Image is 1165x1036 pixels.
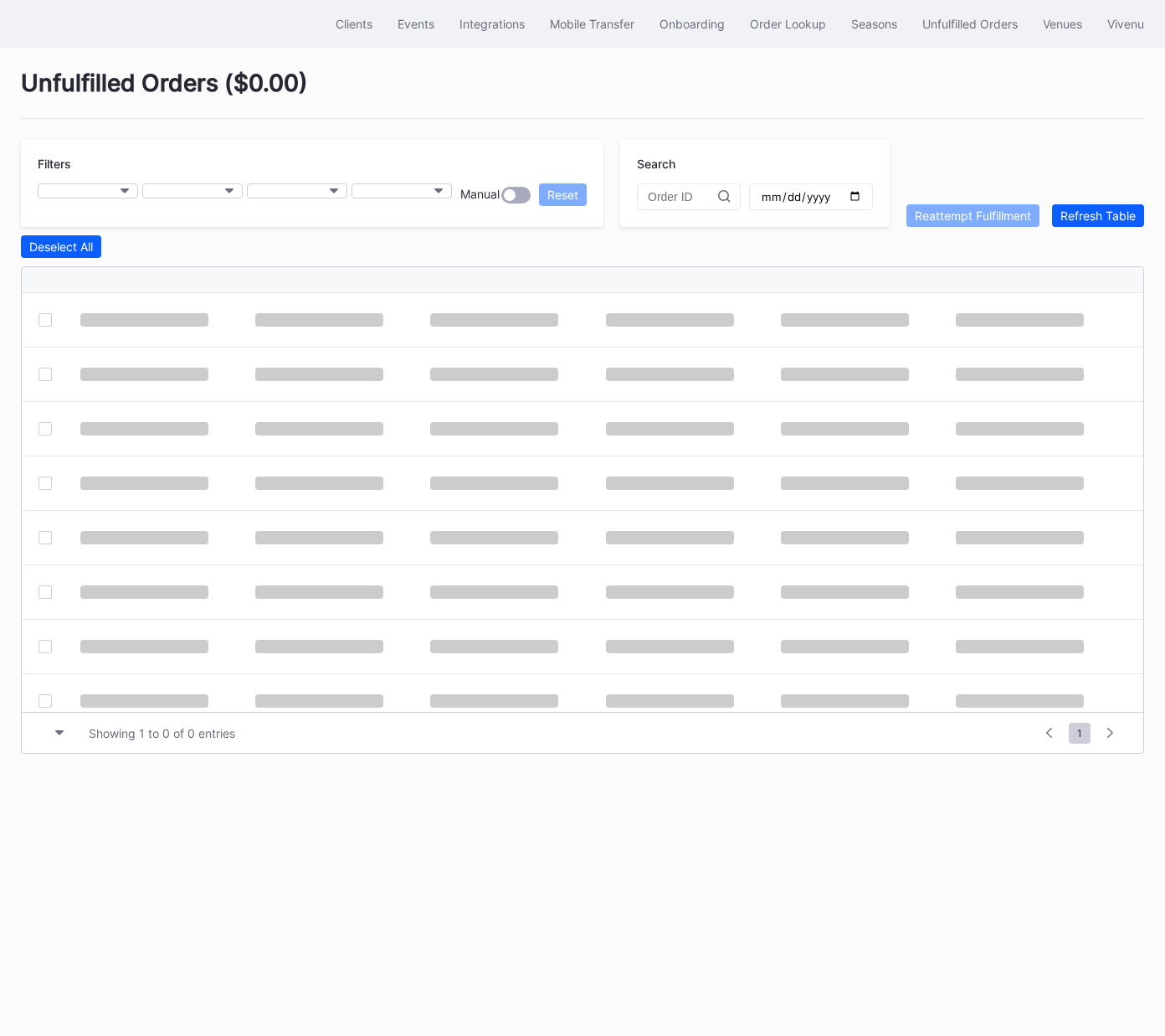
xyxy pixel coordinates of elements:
div: Seasons [851,17,897,31]
div: Mobile Transfer [550,17,634,31]
button: Mobile Transfer [537,8,647,39]
button: Unfulfilled Orders [910,8,1030,39]
button: Vivenu [1095,8,1157,39]
div: Showing 1 to 0 of 0 entries [89,726,235,740]
div: Venues [1043,17,1082,31]
button: Deselect All [21,235,101,258]
button: Refresh Table [1052,204,1144,227]
input: Order ID [648,190,718,204]
div: Vivenu [1107,17,1144,31]
div: Reattempt Fulfillment [915,209,1031,223]
button: Reattempt Fulfillment [906,204,1039,227]
button: Venues [1030,8,1095,39]
button: Seasons [839,8,910,39]
button: Onboarding [647,8,737,39]
div: Filters [38,157,587,171]
div: Clients [336,17,372,31]
button: Clients [323,8,385,39]
button: Integrations [447,8,537,39]
div: Order Lookup [750,17,826,31]
span: 1 [1069,723,1091,744]
div: Reset [547,188,578,202]
button: Reset [539,183,587,206]
div: Events [398,17,434,31]
div: Integrations [459,17,525,31]
div: Refresh Table [1060,209,1136,223]
button: Order Lookup [737,8,839,39]
div: Deselect All [29,240,93,254]
div: Unfulfilled Orders ( $0.00 ) [21,69,1144,119]
div: Search [637,157,873,171]
button: Events [385,8,447,39]
div: Manual [460,187,500,204]
div: Unfulfilled Orders [922,17,1018,31]
div: Onboarding [659,17,725,31]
